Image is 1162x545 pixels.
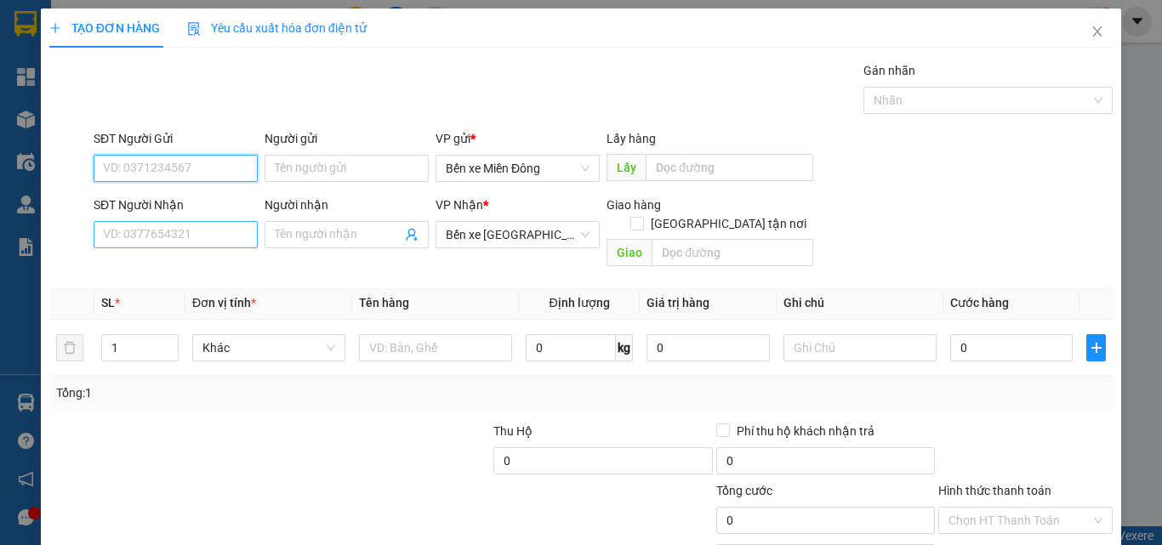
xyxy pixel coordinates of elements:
div: VP gửi [436,129,600,148]
span: close [1091,25,1104,38]
span: kg [616,334,633,361]
span: Lấy hàng [607,132,656,145]
span: plus [49,22,61,34]
div: SĐT Người Nhận [94,196,258,214]
button: Close [1074,9,1121,56]
label: Hình thức thanh toán [938,484,1051,497]
span: VP Nhận [436,198,483,212]
input: VD: Bàn, Ghế [359,334,512,361]
span: [GEOGRAPHIC_DATA] tận nơi [644,214,813,233]
span: user-add [405,228,419,241]
div: SĐT Người Gửi [94,129,258,148]
span: Định lượng [549,296,609,309]
span: Giao [607,239,652,266]
span: Tổng cước [716,484,772,497]
button: delete [56,334,83,361]
span: Cước hàng [950,296,1009,309]
span: Khác [202,335,335,360]
button: plus [1086,334,1106,361]
div: Tổng: 1 [56,383,450,402]
input: Dọc đường [652,239,813,266]
span: Bến xe Quảng Ngãi [446,222,590,247]
span: Giá trị hàng [647,296,709,309]
span: Bến xe Miền Đông [446,156,590,181]
th: Ghi chú [777,287,943,320]
span: SL [101,296,115,309]
span: Tên hàng [359,296,409,309]
input: 0 [647,334,769,361]
div: Người nhận [265,196,429,214]
span: Đơn vị tính [192,296,256,309]
label: Gán nhãn [863,64,915,77]
span: Phí thu hộ khách nhận trả [730,422,881,440]
div: Người gửi [265,129,429,148]
input: Dọc đường [646,154,813,181]
img: icon [187,22,201,36]
span: Lấy [607,154,646,181]
span: plus [1087,341,1105,355]
span: TẠO ĐƠN HÀNG [49,21,160,35]
span: Giao hàng [607,198,661,212]
input: Ghi Chú [783,334,937,361]
span: Thu Hộ [493,424,533,438]
span: Yêu cầu xuất hóa đơn điện tử [187,21,367,35]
